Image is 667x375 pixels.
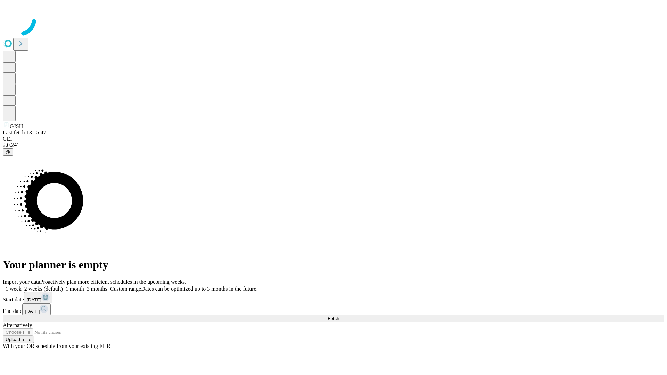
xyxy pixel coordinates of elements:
[141,286,257,292] span: Dates can be optimized up to 3 months in the future.
[22,303,51,315] button: [DATE]
[3,322,32,328] span: Alternatively
[10,123,23,129] span: GJSH
[3,142,664,148] div: 2.0.241
[3,136,664,142] div: GEI
[3,292,664,303] div: Start date
[6,149,10,155] span: @
[6,286,22,292] span: 1 week
[328,316,339,321] span: Fetch
[3,130,46,135] span: Last fetch: 13:15:47
[3,279,40,285] span: Import your data
[3,258,664,271] h1: Your planner is empty
[87,286,107,292] span: 3 months
[40,279,186,285] span: Proactively plan more efficient schedules in the upcoming weeks.
[3,336,34,343] button: Upload a file
[3,343,110,349] span: With your OR schedule from your existing EHR
[3,315,664,322] button: Fetch
[24,286,63,292] span: 2 weeks (default)
[3,303,664,315] div: End date
[24,292,52,303] button: [DATE]
[27,297,41,302] span: [DATE]
[110,286,141,292] span: Custom range
[66,286,84,292] span: 1 month
[3,148,13,156] button: @
[25,309,40,314] span: [DATE]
